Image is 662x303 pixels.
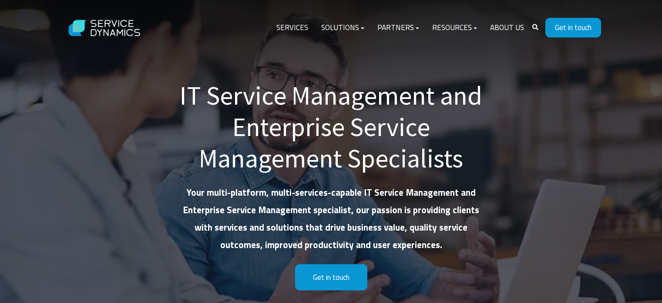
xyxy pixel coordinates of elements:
[315,17,371,38] a: Solutions
[484,17,531,38] a: About Us
[545,18,601,37] a: Get in touch
[183,185,479,252] strong: Your multi-platform, multi-services-capable IT Service Management and Enterprise Service Manageme...
[61,11,148,45] img: Service Dynamics Logo - White
[371,17,426,38] a: Partners
[270,17,315,38] a: Services
[295,264,367,291] a: Get in touch
[179,80,484,174] h1: IT Service Management and Enterprise Service Management Specialists
[426,17,484,38] a: Resources
[270,17,531,38] div: Navigation Menu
